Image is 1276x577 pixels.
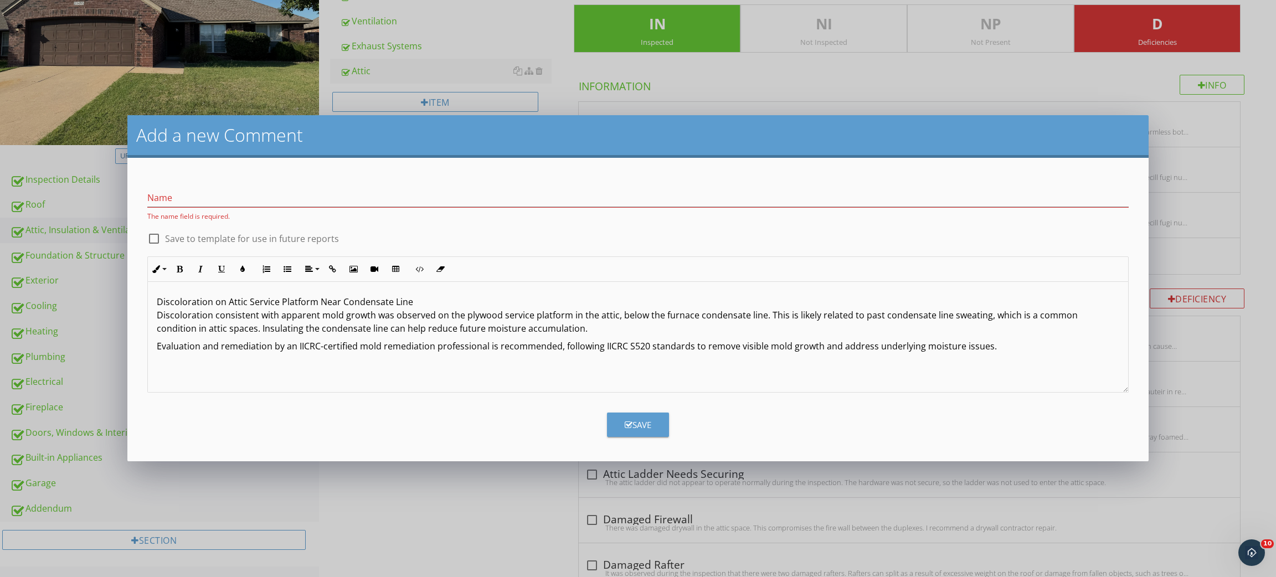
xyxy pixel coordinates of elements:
button: Ordered List [256,259,277,280]
button: Italic (Ctrl+I) [190,259,211,280]
div: The name field is required. [147,212,1128,221]
button: Clear Formatting [430,259,451,280]
button: Save [607,413,669,437]
span: 10 [1261,539,1274,548]
button: Align [301,259,322,280]
button: Bold (Ctrl+B) [169,259,190,280]
iframe: Intercom live chat [1238,539,1265,566]
button: Code View [409,259,430,280]
h2: Add a new Comment [136,124,1139,146]
button: Insert Image (Ctrl+P) [343,259,364,280]
label: Save to template for use in future reports [165,233,339,244]
button: Insert Video [364,259,385,280]
p: Discoloration on Attic Service Platform Near Condensate Line Discoloration consistent with appare... [157,295,1119,335]
div: Save [625,419,651,431]
button: Colors [232,259,253,280]
p: Evaluation and remediation by an IICRC-certified mold remediation professional is recommended, fo... [157,339,1119,353]
button: Inline Style [148,259,169,280]
button: Underline (Ctrl+U) [211,259,232,280]
button: Insert Link (Ctrl+K) [322,259,343,280]
button: Insert Table [385,259,406,280]
input: Name [147,189,1128,207]
button: Unordered List [277,259,298,280]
